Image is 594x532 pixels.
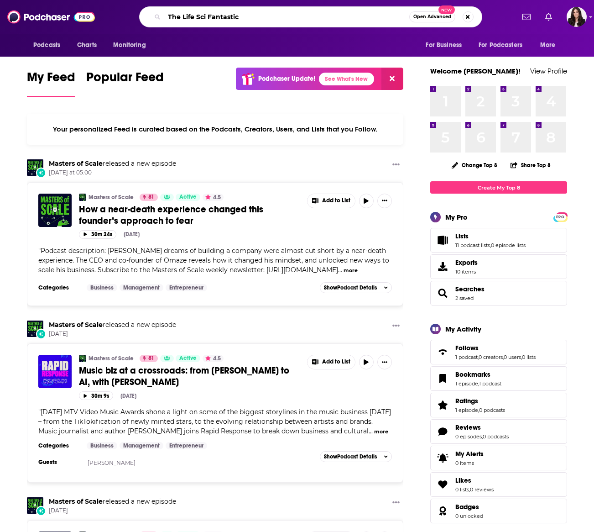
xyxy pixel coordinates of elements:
a: 0 creators [479,354,503,360]
button: 30m 24s [79,230,116,239]
div: New Episode [36,329,46,339]
span: More [540,39,556,52]
span: Podcast description: [PERSON_NAME] dreams of building a company were almost cut short by a near-d... [38,247,389,274]
a: Masters of Scale [89,355,134,362]
h3: released a new episode [49,321,176,329]
a: Searches [433,287,452,300]
button: open menu [473,37,536,54]
a: Follows [455,344,536,352]
a: Management [120,442,163,449]
span: Exports [455,258,478,267]
a: Likes [433,478,452,491]
span: 81 [148,354,154,363]
p: Podchaser Update! [258,75,315,83]
div: New Episode [36,506,46,516]
span: [DATE] [49,507,176,515]
div: [DATE] [124,231,140,237]
a: Charts [71,37,102,54]
a: Masters of Scale [79,355,86,362]
span: Show Podcast Details [324,284,377,291]
span: My Feed [27,69,75,90]
a: Likes [455,476,494,485]
a: 0 podcasts [479,407,505,413]
span: My Alerts [433,452,452,464]
a: Masters of Scale [79,194,86,201]
button: 4.5 [203,355,224,362]
a: 1 episode [455,407,478,413]
a: My Feed [27,69,75,97]
span: , [469,486,470,493]
h3: Categories [38,284,79,291]
span: Logged in as RebeccaShapiro [567,7,587,27]
span: Likes [455,476,471,485]
a: Create My Top 8 [430,181,567,194]
a: Ratings [455,397,505,405]
span: For Business [426,39,462,52]
a: Music biz at a crossroads: from Taylor Swift to AI, with Sowmya Krishnamurthy [38,355,72,388]
a: Popular Feed [86,69,164,97]
h3: Guests [38,458,79,466]
h3: released a new episode [49,497,176,506]
a: Masters of Scale [27,321,43,337]
a: Welcome [PERSON_NAME]! [430,67,521,75]
span: Reviews [430,419,567,444]
button: open menu [419,37,473,54]
button: Show More Button [389,321,403,332]
button: Show More Button [389,497,403,509]
span: Reviews [455,423,481,432]
span: Charts [77,39,97,52]
span: [DATE] [49,330,176,338]
a: Masters of Scale [49,159,103,168]
a: Reviews [433,425,452,438]
span: Exports [433,260,452,273]
button: Show More Button [377,194,392,208]
a: Business [87,442,117,449]
a: Entrepreneur [166,284,207,291]
a: 0 users [504,354,521,360]
a: Business [87,284,117,291]
div: My Activity [445,325,481,333]
a: Searches [455,285,485,293]
a: Active [176,355,200,362]
img: Podchaser - Follow, Share and Rate Podcasts [7,8,95,26]
span: Open Advanced [413,15,451,19]
a: 1 podcast [455,354,478,360]
button: ShowPodcast Details [320,282,392,293]
span: , [521,354,522,360]
span: Lists [430,228,567,253]
h3: released a new episode [49,159,176,168]
div: Your personalized Feed is curated based on the Podcasts, Creators, Users, and Lists that you Follow. [27,114,403,145]
a: Exports [430,254,567,279]
div: New Episode [36,168,46,178]
a: 2 saved [455,295,474,301]
a: How a near-death experience changed this founder’s approach to fear [38,194,72,227]
span: For Podcasters [479,39,522,52]
span: [DATE] MTV Video Music Awards shone a light on some of the biggest storylines in the music busine... [38,408,391,435]
span: , [482,433,483,440]
a: Badges [455,503,483,511]
a: Ratings [433,399,452,411]
span: Bookmarks [430,366,567,391]
span: Bookmarks [455,370,490,379]
a: How a near-death experience changed this founder’s approach to fear [79,204,301,226]
span: Ratings [455,397,478,405]
span: , [478,407,479,413]
span: , [478,380,479,387]
span: , [503,354,504,360]
span: , [490,242,491,248]
a: Masters of Scale [49,321,103,329]
span: Podcasts [33,39,60,52]
a: 0 podcasts [483,433,509,440]
div: Search podcasts, credits, & more... [139,6,482,27]
span: [DATE] at 05:00 [49,169,176,177]
span: 10 items [455,269,478,275]
button: Show profile menu [567,7,587,27]
a: 81 [140,355,158,362]
span: PRO [555,214,566,221]
button: Share Top 8 [510,156,551,174]
a: Bookmarks [455,370,501,379]
div: [DATE] [120,393,136,399]
span: Follows [430,340,567,364]
a: Music biz at a crossroads: from [PERSON_NAME] to AI, with [PERSON_NAME] [79,365,301,388]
